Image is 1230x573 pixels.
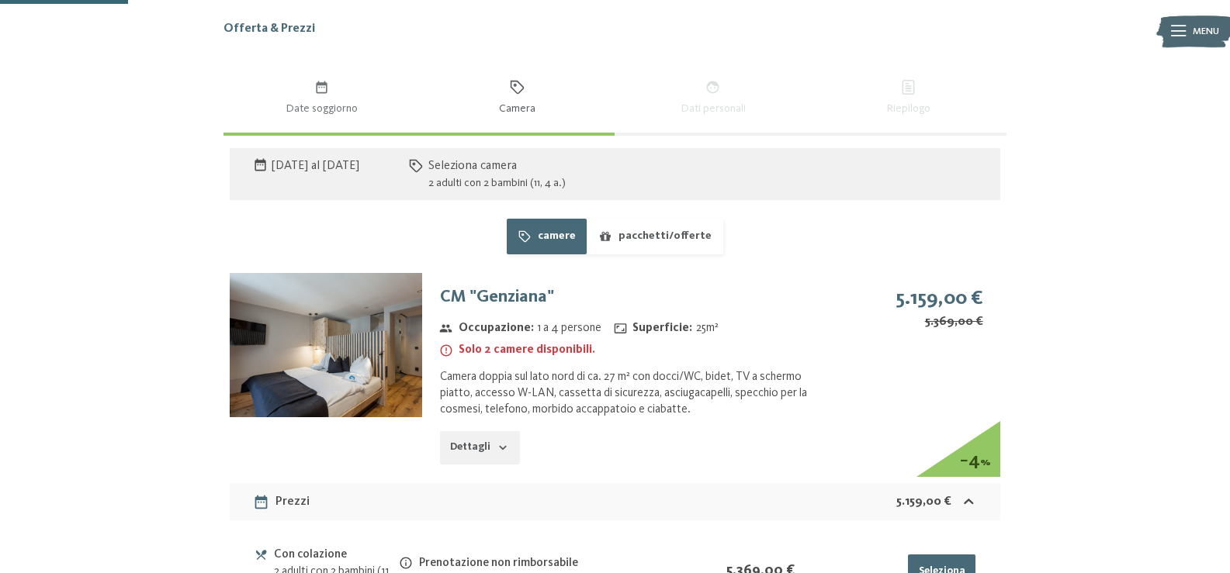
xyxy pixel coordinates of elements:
time: [DATE] [272,160,308,172]
div: Prezzi [253,492,310,511]
button: Riepilogo [811,63,1007,133]
span: − 4 [959,451,980,470]
span: Date soggiorno [234,101,407,116]
strong: 5.159,00 € [896,289,983,309]
button: pacchetti/offerte [587,219,722,254]
span: Dati personali [626,101,799,116]
div: Avanzamento della prenotazione [223,133,615,136]
time: [DATE] [323,160,359,172]
span: 25 m² [696,320,719,337]
div: Camera doppia sul lato nord di ca. 27 m² con docci/WC, bidet, TV a schermo piatto, accesso W-LAN,... [440,369,827,419]
button: Dettagli [440,431,520,465]
strong: Occupazione : [439,320,534,337]
div: Seleziona camera [428,157,566,191]
span: Riepilogo [822,101,995,116]
span: al [272,157,359,174]
strong: Superficie : [614,320,693,337]
strong: Solo 2 camere disponibili. [439,342,595,358]
div: Date soggiorno [253,157,359,174]
h2: Offerta & Prezzi [223,20,1007,37]
h3: CM "Genziana" [440,285,827,309]
div: Prenotazione non rimborsabile [419,554,686,572]
img: mss_renderimg.php [230,273,422,417]
button: Date soggiorno [223,63,419,133]
s: 5.369,00 € [925,316,983,328]
div: Con colazione [274,546,397,564]
button: Dati personali [615,63,810,133]
div: Prezzi5.159,00 € [230,483,1000,520]
button: camere [507,219,587,254]
strong: 5.159,00 € [896,495,951,508]
div: % [951,443,1000,478]
button: Camera [419,63,615,133]
span: 1 a 4 persone [537,320,601,337]
div: 2 adulti con 2 bambini (11, 4 a.) [428,175,566,191]
span: Camera [431,101,604,116]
